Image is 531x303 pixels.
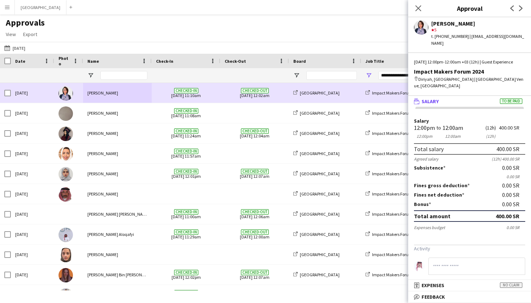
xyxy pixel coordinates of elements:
[156,224,216,244] span: [DATE] 11:29am
[156,144,216,163] span: [DATE] 11:57am
[225,164,285,184] span: [DATE] 12:07am
[293,110,340,116] a: [GEOGRAPHIC_DATA]
[156,58,173,64] span: Check-In
[241,169,269,174] span: Checked-out
[225,58,246,64] span: Check-Out
[59,56,70,66] span: Photo
[366,211,422,217] a: Impact Makers Forum 2024
[431,33,525,46] div: t. [PHONE_NUMBER] | [EMAIL_ADDRESS][DOMAIN_NAME]
[174,128,198,134] span: Checked-in
[59,106,73,121] img: Felwah Almuzaini
[422,98,439,105] span: Salary
[83,265,152,285] div: [PERSON_NAME] Bin [PERSON_NAME]
[300,191,340,197] span: [GEOGRAPHIC_DATA]
[414,59,525,65] div: [DATE] 12:00pm-12:00am +03 (12h) | Guest Experience
[431,27,525,33] div: 5
[366,58,384,64] span: Job Title
[11,83,54,103] div: [DATE]
[422,294,445,300] span: Feedback
[174,209,198,215] span: Checked-in
[293,131,340,136] a: [GEOGRAPHIC_DATA]
[414,125,435,131] div: 12:00pm
[174,290,198,295] span: Checked-in
[502,192,525,198] div: 0.00 SR
[366,90,422,96] a: Impact Makers Forum 2024
[293,151,340,156] a: [GEOGRAPHIC_DATA]
[408,291,531,302] mat-expansion-panel-header: Feedback
[408,96,531,107] mat-expansion-panel-header: SalaryTo be paid
[83,184,152,204] div: [PERSON_NAME]
[293,171,340,176] a: [GEOGRAPHIC_DATA]
[293,232,340,237] a: [GEOGRAPHIC_DATA]
[485,125,496,131] div: 12h
[293,90,340,96] a: [GEOGRAPHIC_DATA]
[156,123,216,143] span: [DATE] 11:24am
[100,71,147,80] input: Name Filter Input
[156,103,216,123] span: [DATE] 11:08am
[87,72,94,79] button: Open Filter Menu
[414,145,444,153] div: Total salary
[83,103,152,123] div: [PERSON_NAME]
[174,108,198,114] span: Checked-in
[20,30,40,39] a: Export
[366,110,422,116] a: Impact Makers Forum 2024
[174,229,198,235] span: Checked-in
[442,125,463,131] div: 12:00am
[83,224,152,244] div: [PERSON_NAME] Aloqafyi
[408,4,531,13] h3: Approval
[83,204,152,224] div: [PERSON_NAME] [PERSON_NAME]
[293,272,340,277] a: [GEOGRAPHIC_DATA]
[414,201,431,207] label: Bonus
[15,58,25,64] span: Date
[414,192,464,198] label: Fines net deduction
[293,58,306,64] span: Board
[306,71,357,80] input: Board Filter Input
[11,265,54,285] div: [DATE]
[492,156,525,162] div: (12h) 400.00 SR
[502,164,525,171] div: 0.00 SR
[300,272,340,277] span: [GEOGRAPHIC_DATA]
[414,133,435,139] div: 12:00pm
[59,86,73,101] img: Hajar Ahmed
[59,187,73,202] img: Yousef Khalid
[83,164,152,184] div: [PERSON_NAME]
[3,44,27,52] button: [DATE]
[156,83,216,103] span: [DATE] 11:10am
[11,144,54,163] div: [DATE]
[225,123,285,143] span: [DATE] 12:04am
[241,88,269,93] span: Checked-out
[300,90,340,96] span: [GEOGRAPHIC_DATA]
[300,171,340,176] span: [GEOGRAPHIC_DATA]
[293,72,300,79] button: Open Filter Menu
[300,131,340,136] span: [GEOGRAPHIC_DATA]
[372,171,422,176] span: Impact Makers Forum 2024
[300,110,340,116] span: [GEOGRAPHIC_DATA]
[414,118,525,124] label: Salary
[15,0,66,14] button: [GEOGRAPHIC_DATA]
[174,88,198,93] span: Checked-in
[293,211,340,217] a: [GEOGRAPHIC_DATA]
[414,245,525,252] h3: Activity
[225,265,285,285] span: [DATE] 12:07am
[156,204,216,224] span: [DATE] 11:00am
[414,212,450,220] div: Total amount
[11,123,54,143] div: [DATE]
[241,229,269,235] span: Checked-out
[366,151,422,156] a: Impact Makers Forum 2024
[225,224,285,244] span: [DATE] 12:00am
[174,270,198,275] span: Checked-in
[59,207,73,222] img: Sara Fahad
[225,204,285,224] span: [DATE] 12:06am
[431,20,525,27] div: [PERSON_NAME]
[156,164,216,184] span: [DATE] 12:01pm
[485,133,496,139] div: 12h
[300,252,340,257] span: [GEOGRAPHIC_DATA]
[422,282,444,289] span: Expenses
[59,268,73,282] img: Hanaa Bin hussain
[156,265,216,285] span: [DATE] 12:02pm
[366,232,422,237] a: Impact Makers Forum 2024
[500,282,522,288] span: No claim
[372,110,422,116] span: Impact Makers Forum 2024
[414,76,525,89] div: Diriyah, [GEOGRAPHIC_DATA] | [GEOGRAPHIC_DATA] Venue, [GEOGRAPHIC_DATA]
[11,184,54,204] div: [DATE]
